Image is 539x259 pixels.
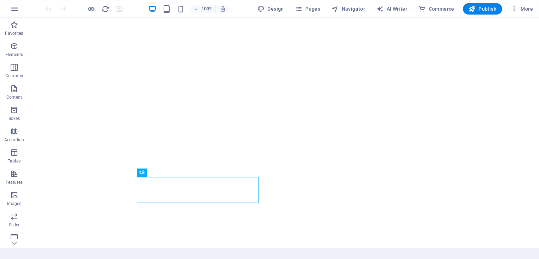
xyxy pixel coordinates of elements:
i: On resize automatically adjust zoom level to fit chosen device. [220,6,226,12]
p: Columns [5,73,23,79]
button: Navigator [329,3,368,15]
button: 100% [191,5,216,13]
button: Click here to leave preview mode and continue editing [87,5,95,13]
button: reload [101,5,109,13]
p: Images [7,201,22,206]
span: AI Writer [376,5,407,12]
span: Publish [469,5,497,12]
p: Features [6,180,23,185]
span: Navigator [331,5,365,12]
p: Tables [8,158,21,164]
p: Slider [9,222,20,228]
div: Design (Ctrl+Alt+Y) [255,3,287,15]
button: Design [255,3,287,15]
p: Elements [5,52,23,57]
p: Accordion [4,137,24,143]
span: More [511,5,533,12]
p: Boxes [8,116,20,121]
span: Commerce [419,5,454,12]
h6: 100% [201,5,212,13]
span: Design [257,5,284,12]
p: Content [6,94,22,100]
button: More [508,3,536,15]
p: Favorites [5,31,23,36]
i: Reload page [101,5,109,13]
button: AI Writer [374,3,410,15]
button: Publish [463,3,502,15]
button: Commerce [416,3,457,15]
span: Pages [295,5,320,12]
button: Pages [293,3,323,15]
